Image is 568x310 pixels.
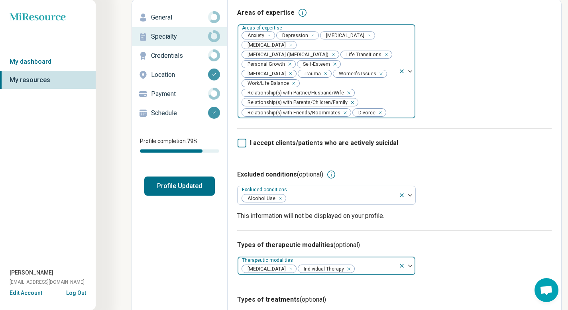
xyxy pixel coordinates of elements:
[10,279,85,286] span: [EMAIL_ADDRESS][DOMAIN_NAME]
[341,51,384,59] span: Life Transitions
[144,177,215,196] button: Profile Updated
[151,108,208,118] p: Schedule
[151,51,208,61] p: Credentials
[320,32,367,39] span: [MEDICAL_DATA]
[187,138,198,144] span: 79 %
[333,70,379,78] span: Women's Issues
[242,70,288,78] span: [MEDICAL_DATA]
[535,278,558,302] div: Open chat
[242,41,288,49] span: [MEDICAL_DATA]
[132,8,227,27] a: General
[237,211,552,221] p: This information will not be displayed on your profile.
[242,187,289,192] label: Excluded conditions
[151,13,208,22] p: General
[237,170,323,179] h3: Excluded conditions
[132,46,227,65] a: Credentials
[300,296,326,303] span: (optional)
[132,104,227,123] a: Schedule
[132,84,227,104] a: Payment
[277,32,311,39] span: Depression
[237,295,552,304] h3: Types of treatments
[353,109,378,116] span: Divorce
[132,65,227,84] a: Location
[151,70,208,80] p: Location
[237,8,295,18] h3: Areas of expertise
[66,289,86,295] button: Log Out
[297,61,332,68] span: Self-Esteem
[242,257,295,263] label: Therapeutic modalities
[242,25,284,31] label: Areas of expertise
[242,109,343,116] span: Relationship(s) with Friends/Roommates
[132,132,227,157] div: Profile completion:
[297,171,323,178] span: (optional)
[151,32,208,41] p: Specialty
[10,269,53,277] span: [PERSON_NAME]
[242,32,267,39] span: Anxiety
[242,51,331,59] span: [MEDICAL_DATA] ([MEDICAL_DATA])
[250,139,398,147] span: I accept clients/patients who are actively suicidal
[242,194,278,202] span: Alcohol Use
[242,80,291,87] span: Work/Life Balance
[334,241,360,249] span: (optional)
[242,89,346,97] span: Relationship(s) with Partner/Husband/Wife
[242,265,288,273] span: [MEDICAL_DATA]
[242,61,287,68] span: Personal Growth
[132,27,227,46] a: Specialty
[10,289,42,297] button: Edit Account
[298,70,323,78] span: Trauma
[140,149,219,153] div: Profile completion
[237,240,552,250] h3: Types of therapeutic modalities
[242,98,350,106] span: Relationship(s) with Parents/Children/Family
[151,89,208,99] p: Payment
[298,265,346,273] span: Individual Therapy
